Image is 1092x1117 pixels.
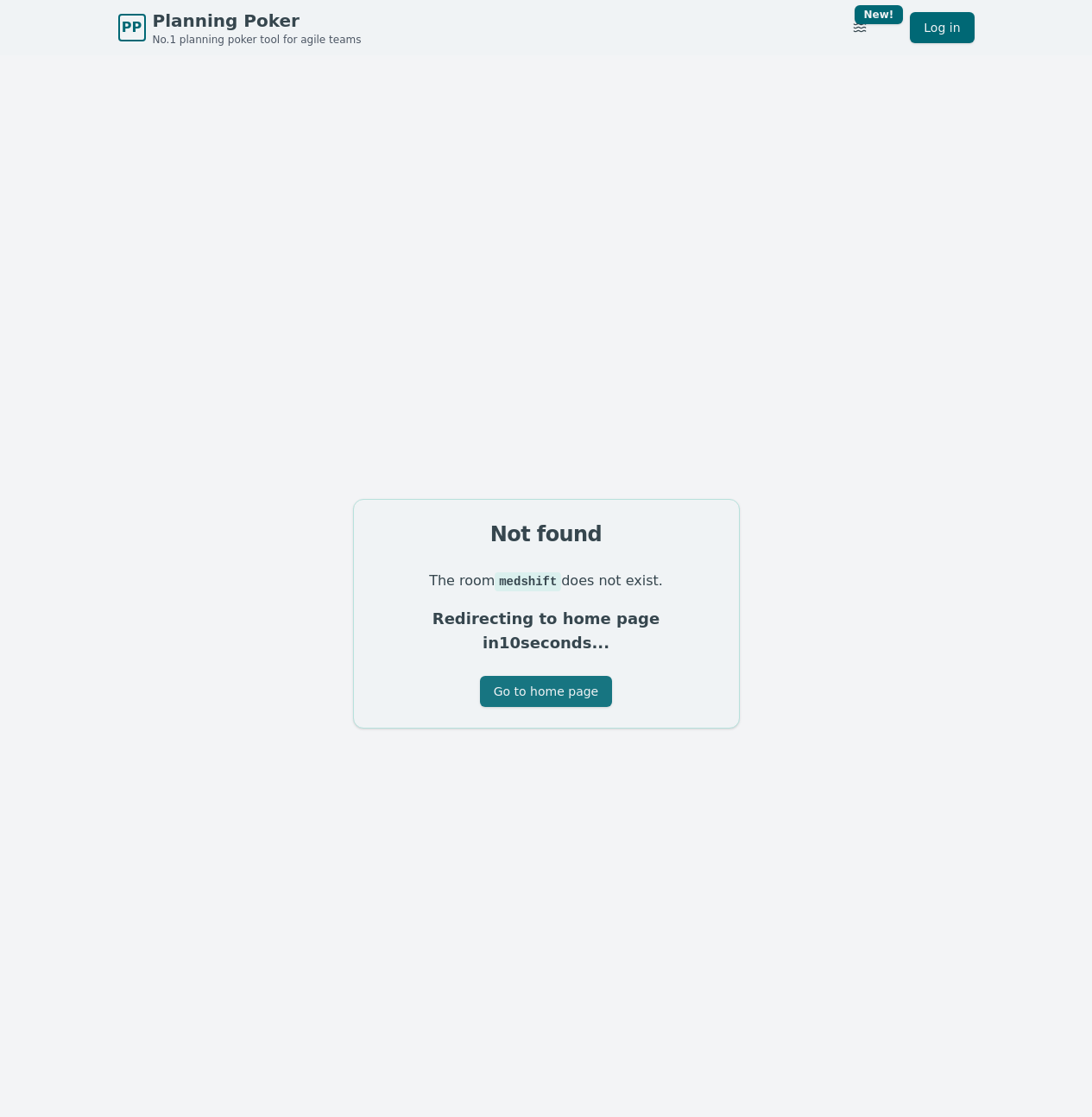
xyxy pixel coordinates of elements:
[153,33,362,47] span: No.1 planning poker tool for agile teams
[153,9,362,33] span: Planning Poker
[375,521,718,548] div: Not found
[375,569,718,593] p: The room does not exist.
[122,17,142,38] span: PP
[495,572,561,591] code: medshift
[844,12,875,43] button: New!
[855,5,904,24] div: New!
[910,12,974,43] a: Log in
[375,607,718,655] p: Redirecting to home page in 10 seconds...
[118,9,362,47] a: PPPlanning PokerNo.1 planning poker tool for agile teams
[480,676,612,707] button: Go to home page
